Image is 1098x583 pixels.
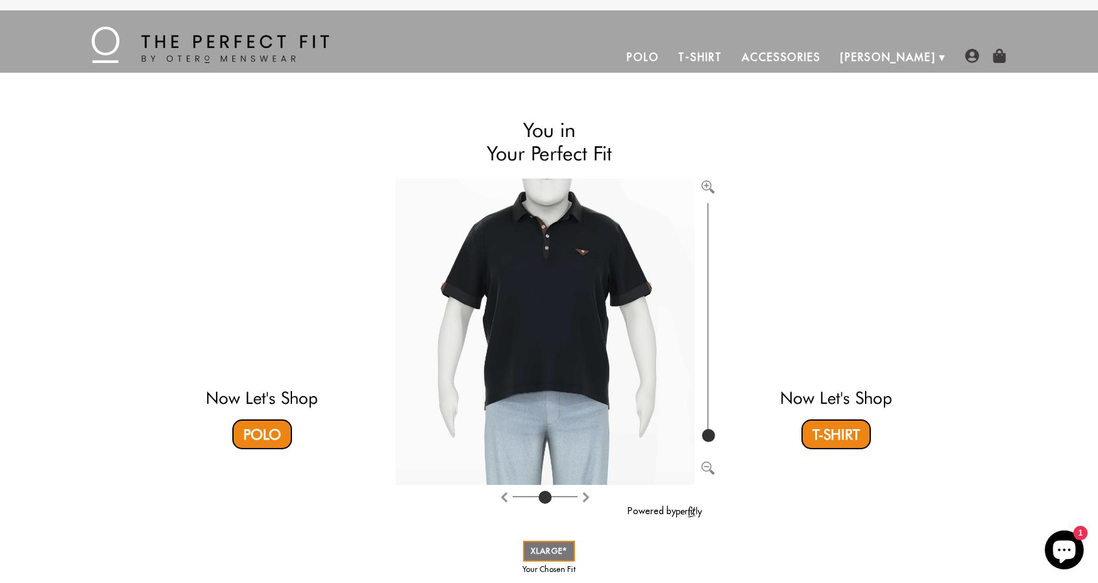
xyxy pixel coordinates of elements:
[668,42,731,73] a: T-Shirt
[581,492,591,502] img: Rotate counter clockwise
[732,42,831,73] a: Accessories
[801,419,871,449] a: T-Shirt
[396,179,694,485] img: Brand%2fOtero%2f10004-v2-R%2f54%2f5-XL%2fAv%2f29e04f6e-7dea-11ea-9f6a-0e35f21fd8c2%2fBlack%2f1%2f...
[232,419,292,449] a: Polo
[780,388,892,408] a: Now Let's Shop
[396,118,702,166] h2: You in Your Perfect Fit
[499,492,509,502] img: Rotate clockwise
[701,460,714,473] button: Zoom out
[91,27,329,63] img: The Perfect Fit - by Otero Menswear - Logo
[992,49,1006,63] img: shopping-bag-icon.png
[701,179,714,192] button: Zoom in
[523,541,575,562] a: XLARGE
[581,488,591,504] button: Rotate counter clockwise
[965,49,979,63] img: user-account-icon.png
[531,546,567,556] span: XLARGE
[831,42,945,73] a: [PERSON_NAME]
[499,488,509,504] button: Rotate clockwise
[206,388,318,408] a: Now Let's Shop
[676,506,702,517] img: perfitly-logo_73ae6c82-e2e3-4a36-81b1-9e913f6ac5a1.png
[701,180,714,193] img: Zoom in
[1041,530,1088,573] inbox-online-store-chat: Shopify online store chat
[617,42,669,73] a: Polo
[701,462,714,475] img: Zoom out
[628,505,702,517] a: Powered by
